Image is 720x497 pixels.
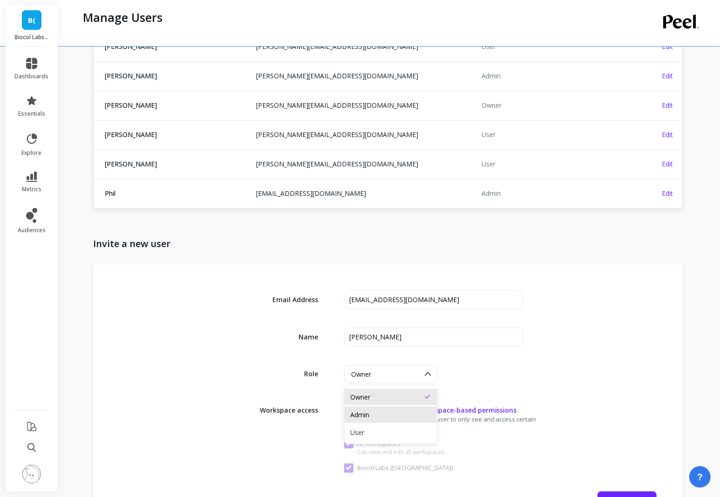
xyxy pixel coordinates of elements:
[344,463,453,473] span: Biocol Labs (US)
[344,415,559,432] span: Permissions can be set for each user to only see and access certain workspaces
[253,369,318,379] span: Role
[662,42,673,51] span: Edit
[253,402,318,415] span: Workspace access
[83,9,163,25] p: Manage Users
[256,189,366,198] a: [EMAIL_ADDRESS][DOMAIN_NAME]
[476,179,629,207] td: Admin
[28,15,35,26] span: B(
[15,73,49,80] span: dashboards
[105,71,245,81] span: [PERSON_NAME]
[256,159,418,168] a: [PERSON_NAME][EMAIL_ADDRESS][DOMAIN_NAME]
[105,189,245,198] span: Phil
[253,295,318,304] span: Email Address
[689,466,711,488] button: ?
[22,149,42,157] span: explore
[476,62,629,90] td: Admin
[662,159,673,168] span: Edit
[476,120,629,149] td: User
[22,465,41,483] img: profile picture
[15,34,49,41] p: Biocol Labs (US)
[351,370,371,379] span: Owner
[350,393,431,401] div: Owner
[344,290,523,309] input: name@example.com
[105,159,245,169] span: [PERSON_NAME]
[350,428,431,437] div: User
[344,328,523,346] input: First Last
[105,101,245,110] span: [PERSON_NAME]
[18,227,46,234] span: audiences
[256,71,418,80] a: [PERSON_NAME][EMAIL_ADDRESS][DOMAIN_NAME]
[105,130,245,139] span: [PERSON_NAME]
[253,332,318,342] span: Name
[476,150,629,178] td: User
[344,439,444,449] span: All Workspaces
[93,237,683,250] h1: Invite a new user
[18,110,45,117] span: essentials
[662,130,673,139] span: Edit
[697,470,703,483] span: ?
[662,101,673,110] span: Edit
[662,189,673,198] span: Edit
[256,101,418,110] a: [PERSON_NAME][EMAIL_ADDRESS][DOMAIN_NAME]
[22,186,41,193] span: metrics
[476,91,629,119] td: Owner
[256,42,418,51] a: [PERSON_NAME][EMAIL_ADDRESS][DOMAIN_NAME]
[350,410,431,419] div: Admin
[662,71,673,80] span: Edit
[256,130,418,139] a: [PERSON_NAME][EMAIL_ADDRESS][DOMAIN_NAME]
